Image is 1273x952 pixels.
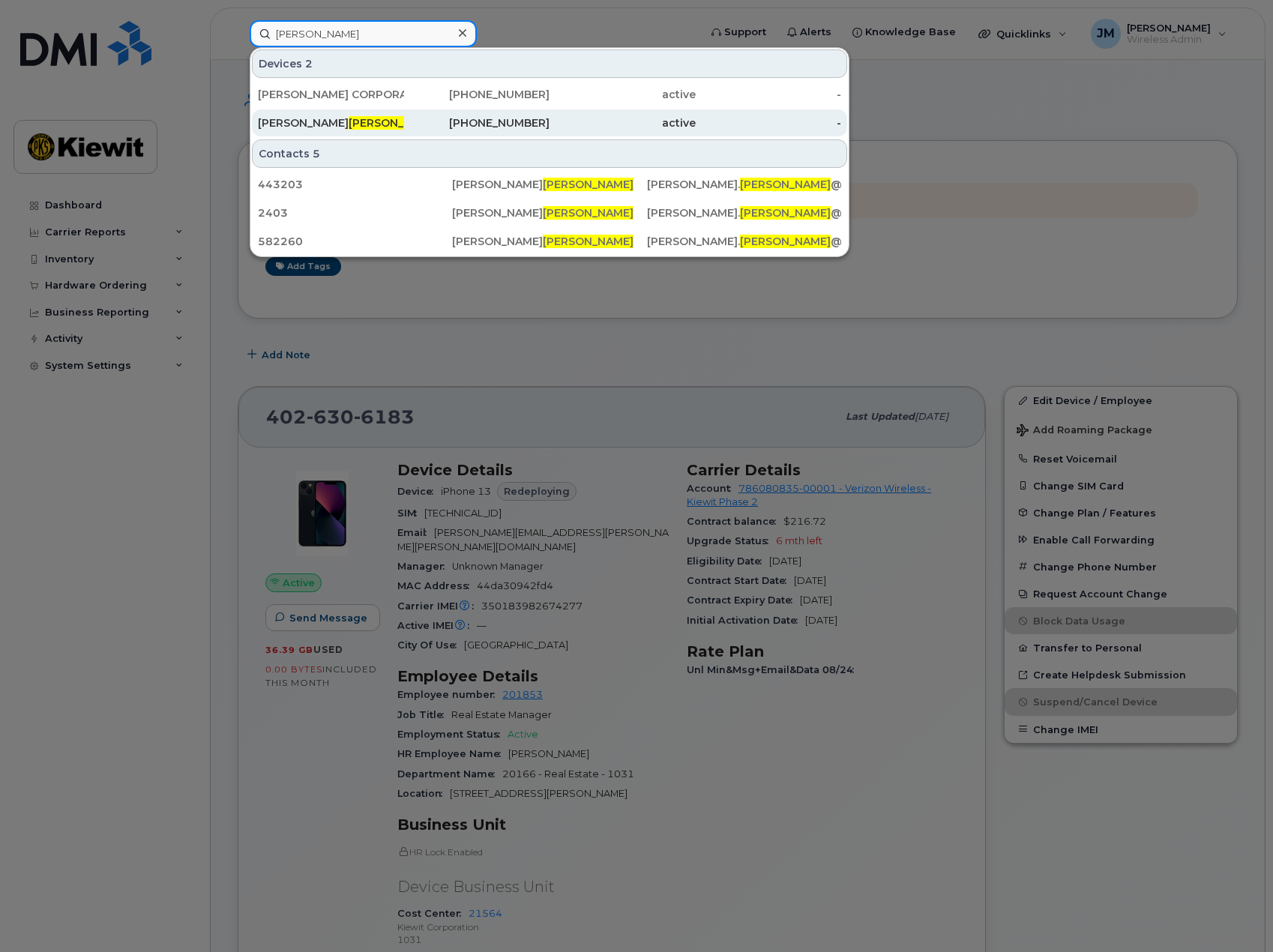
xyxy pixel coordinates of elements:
span: [PERSON_NAME] [740,235,831,248]
span: [PERSON_NAME] [740,206,831,220]
div: active [550,115,696,130]
div: [PERSON_NAME]. @[PERSON_NAME][DOMAIN_NAME] [647,234,841,249]
div: [PHONE_NUMBER] [404,115,550,130]
div: 2403 [258,205,452,220]
span: [PERSON_NAME] [543,235,634,248]
span: [PERSON_NAME] [543,178,634,191]
div: - [696,115,842,130]
a: [PERSON_NAME] CORPORATION [PERSON_NAME] CORPORATION[PHONE_NUMBER]active- [252,81,847,108]
div: [PERSON_NAME] [452,234,646,249]
div: Devices [252,49,847,78]
div: active [550,87,696,102]
div: [PHONE_NUMBER] [404,87,550,102]
div: [PERSON_NAME] [452,177,646,192]
span: 5 [313,146,320,161]
div: Contacts [252,139,847,168]
iframe: Messenger Launcher [1208,887,1262,941]
div: [PERSON_NAME] [452,205,646,220]
div: [PERSON_NAME]. @[PERSON_NAME][DOMAIN_NAME] [647,205,841,220]
div: [PERSON_NAME] [258,115,404,130]
div: 582260 [258,234,452,249]
div: 443203 [258,177,452,192]
span: 2 [305,56,313,71]
span: [PERSON_NAME] [543,206,634,220]
span: [PERSON_NAME] [349,116,439,130]
a: 582260[PERSON_NAME][PERSON_NAME][PERSON_NAME].[PERSON_NAME]@[PERSON_NAME][DOMAIN_NAME] [252,228,847,255]
a: 2403[PERSON_NAME][PERSON_NAME][PERSON_NAME].[PERSON_NAME]@[PERSON_NAME][DOMAIN_NAME] [252,199,847,226]
span: [PERSON_NAME] [740,178,831,191]
div: [PERSON_NAME] CORPORATION [PERSON_NAME] CORPORATION [258,87,404,102]
a: 443203[PERSON_NAME][PERSON_NAME][PERSON_NAME].[PERSON_NAME]@[PERSON_NAME][DOMAIN_NAME] [252,171,847,198]
a: [PERSON_NAME][PERSON_NAME][PHONE_NUMBER]active- [252,109,847,136]
div: [PERSON_NAME]. @[PERSON_NAME][DOMAIN_NAME] [647,177,841,192]
div: - [696,87,842,102]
